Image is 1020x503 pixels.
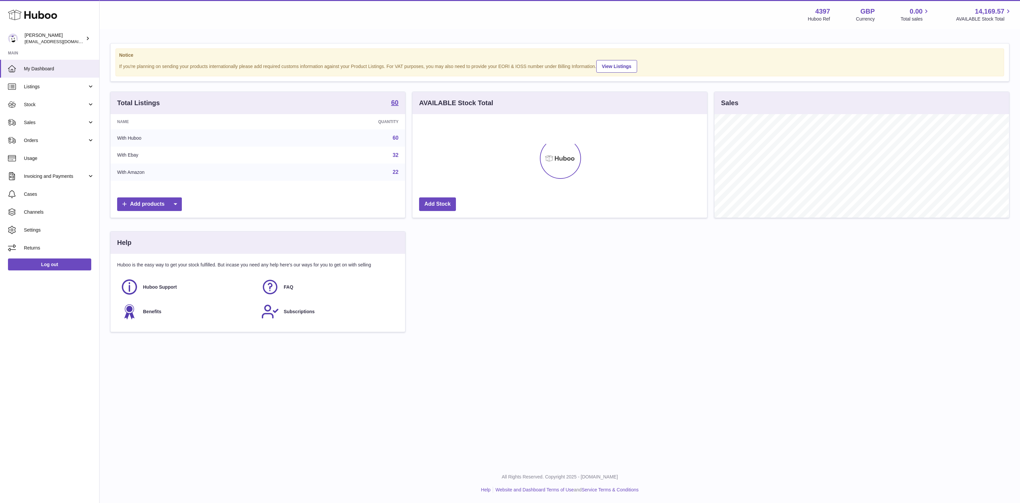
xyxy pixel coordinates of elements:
a: Add Stock [419,197,456,211]
span: Stock [24,102,87,108]
div: [PERSON_NAME] [25,32,84,45]
span: Huboo Support [143,284,177,290]
span: Channels [24,209,94,215]
td: With Amazon [110,164,272,181]
span: 14,169.57 [975,7,1004,16]
a: 60 [393,135,399,141]
a: Help [481,487,491,492]
strong: GBP [860,7,875,16]
span: Settings [24,227,94,233]
a: 32 [393,152,399,158]
a: Subscriptions [261,303,395,321]
th: Name [110,114,272,129]
div: If you're planning on sending your products internationally please add required customs informati... [119,59,1000,73]
strong: 60 [391,99,399,106]
h3: Total Listings [117,99,160,108]
div: Currency [856,16,875,22]
span: Subscriptions [284,309,315,315]
a: Huboo Support [120,278,255,296]
a: Benefits [120,303,255,321]
li: and [493,487,638,493]
span: Returns [24,245,94,251]
a: 60 [391,99,399,107]
span: [EMAIL_ADDRESS][DOMAIN_NAME] [25,39,98,44]
a: 22 [393,169,399,175]
span: Listings [24,84,87,90]
a: 0.00 Total sales [901,7,930,22]
p: Huboo is the easy way to get your stock fulfilled. But incase you need any help here's our ways f... [117,262,399,268]
a: Add products [117,197,182,211]
h3: Help [117,238,131,247]
td: With Ebay [110,147,272,164]
span: AVAILABLE Stock Total [956,16,1012,22]
td: With Huboo [110,129,272,147]
span: Usage [24,155,94,162]
a: 14,169.57 AVAILABLE Stock Total [956,7,1012,22]
h3: AVAILABLE Stock Total [419,99,493,108]
th: Quantity [272,114,405,129]
span: FAQ [284,284,293,290]
span: Benefits [143,309,161,315]
a: Log out [8,258,91,270]
span: Sales [24,119,87,126]
a: Website and Dashboard Terms of Use [495,487,574,492]
span: My Dashboard [24,66,94,72]
span: Cases [24,191,94,197]
a: FAQ [261,278,395,296]
span: 0.00 [910,7,923,16]
p: All Rights Reserved. Copyright 2025 - [DOMAIN_NAME] [105,474,1015,480]
span: Orders [24,137,87,144]
img: drumnnbass@gmail.com [8,34,18,43]
strong: 4397 [815,7,830,16]
span: Invoicing and Payments [24,173,87,180]
span: Total sales [901,16,930,22]
a: View Listings [596,60,637,73]
strong: Notice [119,52,1000,58]
a: Service Terms & Conditions [582,487,639,492]
h3: Sales [721,99,738,108]
div: Huboo Ref [808,16,830,22]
